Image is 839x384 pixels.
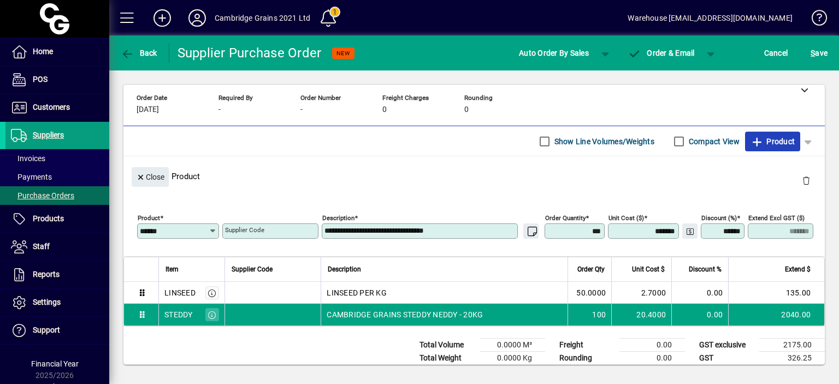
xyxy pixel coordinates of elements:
span: Cancel [764,44,788,62]
mat-label: Discount (%) [701,214,737,222]
span: [DATE] [137,105,159,114]
span: POS [33,75,48,84]
td: GST exclusive [694,339,759,352]
td: 0.00 [671,304,728,326]
button: Auto Order By Sales [513,43,594,63]
mat-label: Extend excl GST ($) [748,214,805,222]
app-page-header-button: Delete [793,175,819,185]
td: GST [694,352,759,365]
span: LINSEED PER KG [327,287,387,298]
span: NEW [336,50,350,57]
td: 50.0000 [568,282,611,304]
span: Home [33,47,53,56]
span: - [218,105,221,114]
span: Supplier Code [232,263,273,275]
span: Products [33,214,64,223]
label: Compact View [687,136,740,147]
a: Knowledge Base [803,2,825,38]
label: Show Line Volumes/Weights [552,136,654,147]
a: Payments [5,168,109,186]
span: Product [751,133,795,150]
a: Products [5,205,109,233]
button: Add product line item [745,132,800,151]
span: Auto Order By Sales [519,44,589,62]
button: Add [145,8,180,28]
td: 2175.00 [759,339,825,352]
td: Freight [554,339,619,352]
span: Purchase Orders [11,191,74,200]
a: Purchase Orders [5,186,109,205]
a: Customers [5,94,109,121]
td: 2040.00 [728,304,824,326]
a: Home [5,38,109,66]
mat-label: Supplier Code [225,226,264,234]
td: 100 [568,304,611,326]
span: Financial Year [31,359,79,368]
div: Product [123,156,825,196]
a: Reports [5,261,109,288]
span: Payments [11,173,52,181]
button: Cancel [761,43,791,63]
span: Description [328,263,361,275]
span: Order Qty [577,263,605,275]
app-page-header-button: Back [109,43,169,63]
td: Rounding [554,352,619,365]
span: ave [811,44,828,62]
a: POS [5,66,109,93]
td: 0.00 [619,339,685,352]
td: 0.0000 Kg [480,352,545,365]
span: Support [33,326,60,334]
td: 326.25 [759,352,825,365]
div: Cambridge Grains 2021 Ltd [215,9,310,27]
span: Reports [33,270,60,279]
td: 0.00 [671,282,728,304]
span: Suppliers [33,131,64,139]
span: Discount % [689,263,722,275]
span: Unit Cost $ [632,263,665,275]
span: Close [136,168,164,186]
button: Close [132,167,169,187]
button: Order & Email [623,43,700,63]
span: Extend $ [785,263,811,275]
span: Staff [33,242,50,251]
span: Settings [33,298,61,306]
td: 20.4000 [611,304,671,326]
a: Settings [5,289,109,316]
td: 2.7000 [611,282,671,304]
mat-label: Product [138,214,160,222]
mat-label: Description [322,214,354,222]
a: Support [5,317,109,344]
span: Item [166,263,179,275]
mat-label: Order Quantity [545,214,586,222]
div: Warehouse [EMAIL_ADDRESS][DOMAIN_NAME] [628,9,793,27]
mat-label: Unit Cost ($) [608,214,644,222]
div: LINSEED [164,287,196,298]
span: Back [121,49,157,57]
span: CAMBRIDGE GRAINS STEDDY NEDDY - 20KG [327,309,483,320]
div: Supplier Purchase Order [178,44,322,62]
span: 0 [464,105,469,114]
app-page-header-button: Close [129,172,172,181]
button: Back [118,43,160,63]
a: Staff [5,233,109,261]
button: Save [808,43,830,63]
td: 0.0000 M³ [480,339,545,352]
div: STEDDY [164,309,193,320]
span: Invoices [11,154,45,163]
span: Order & Email [628,49,695,57]
span: S [811,49,815,57]
span: Customers [33,103,70,111]
a: Invoices [5,149,109,168]
td: Total Volume [414,339,480,352]
td: 0.00 [619,352,685,365]
td: 135.00 [728,282,824,304]
button: Change Price Levels [682,223,698,239]
span: 0 [382,105,387,114]
button: Delete [793,167,819,193]
button: Profile [180,8,215,28]
td: Total Weight [414,352,480,365]
span: - [300,105,303,114]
